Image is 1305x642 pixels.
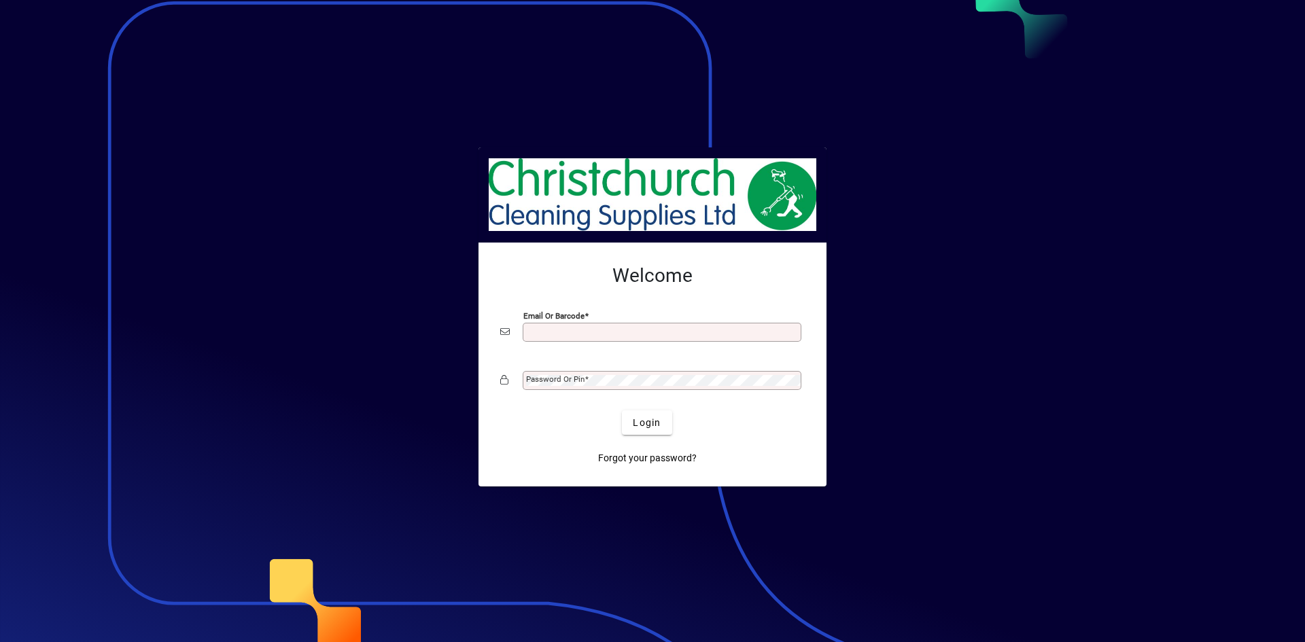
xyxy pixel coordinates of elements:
[622,410,672,435] button: Login
[598,451,697,465] span: Forgot your password?
[500,264,805,287] h2: Welcome
[633,416,661,430] span: Login
[526,374,585,384] mat-label: Password or Pin
[523,311,585,321] mat-label: Email or Barcode
[593,446,702,470] a: Forgot your password?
